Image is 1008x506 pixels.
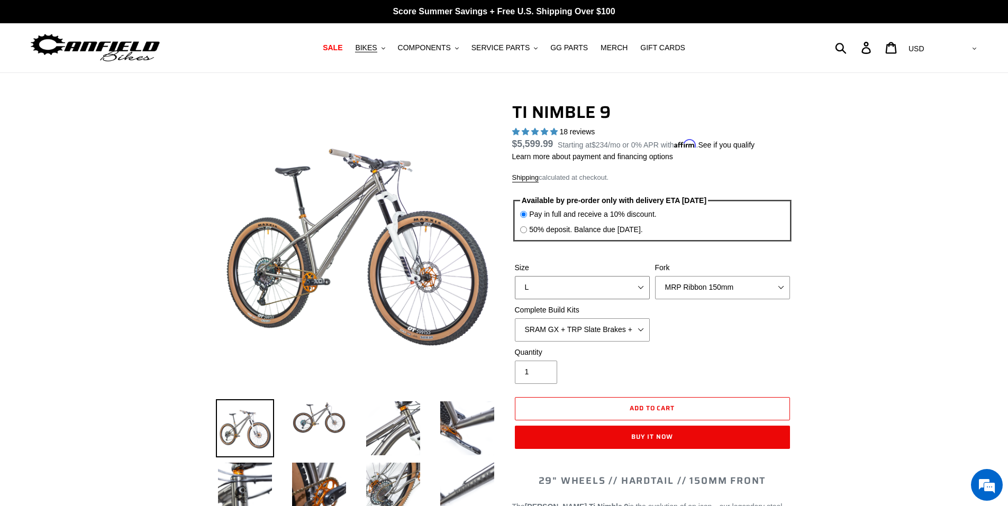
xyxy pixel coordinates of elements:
img: Load image into Gallery viewer, TI NIMBLE 9 [438,399,496,457]
img: d_696896380_company_1647369064580_696896380 [34,53,60,79]
span: BIKES [355,43,377,52]
span: 29" WHEELS // HARDTAIL // 150MM FRONT [539,473,766,488]
span: 18 reviews [559,127,595,136]
textarea: Type your message and hit 'Enter' [5,289,202,326]
span: 4.89 stars [512,127,560,136]
img: Load image into Gallery viewer, TI NIMBLE 9 [290,399,348,436]
span: COMPONENTS [398,43,451,52]
div: Minimize live chat window [174,5,199,31]
img: Load image into Gallery viewer, TI NIMBLE 9 [216,399,274,457]
span: MERCH [601,43,628,52]
a: See if you qualify - Learn more about Affirm Financing (opens in modal) [698,141,755,149]
div: Chat with us now [71,59,194,73]
button: COMPONENTS [393,41,464,55]
input: Search [841,36,868,59]
span: $234 [592,141,608,149]
span: We're online! [61,133,146,240]
a: Learn more about payment and financing options [512,152,673,161]
a: GG PARTS [545,41,593,55]
span: GG PARTS [550,43,588,52]
label: 50% deposit. Balance due [DATE]. [529,224,643,235]
label: Fork [655,262,790,273]
a: Shipping [512,173,539,182]
div: Navigation go back [12,58,28,74]
p: Starting at /mo or 0% APR with . [558,137,755,151]
img: Canfield Bikes [29,31,161,65]
label: Size [515,262,650,273]
a: MERCH [595,41,633,55]
h1: TI NIMBLE 9 [512,102,793,122]
button: Buy it now [515,426,790,449]
div: calculated at checkout. [512,172,793,183]
button: Add to cart [515,397,790,420]
button: BIKES [350,41,390,55]
a: SALE [317,41,348,55]
button: SERVICE PARTS [466,41,543,55]
label: Pay in full and receive a 10% discount. [529,209,656,220]
label: Complete Build Kits [515,305,650,316]
span: $5,599.99 [512,139,553,149]
span: SERVICE PARTS [471,43,530,52]
span: GIFT CARDS [640,43,685,52]
span: Affirm [674,139,696,148]
legend: Available by pre-order only with delivery ETA [DATE] [520,195,708,206]
span: Add to cart [630,403,675,413]
a: GIFT CARDS [635,41,691,55]
img: Load image into Gallery viewer, TI NIMBLE 9 [364,399,422,457]
label: Quantity [515,347,650,358]
span: SALE [323,43,342,52]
